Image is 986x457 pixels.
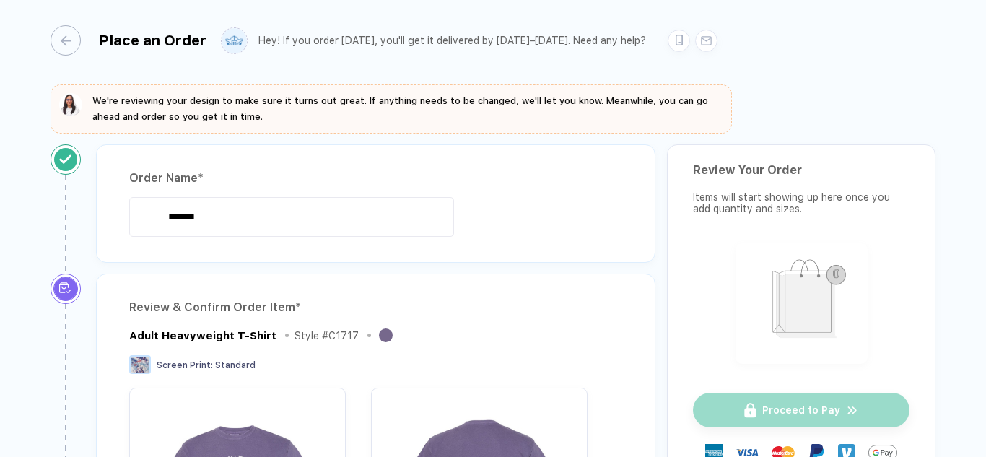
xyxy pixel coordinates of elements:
[295,330,359,341] div: Style # C1717
[129,355,151,374] img: Screen Print
[693,163,909,177] div: Review Your Order
[129,329,276,342] div: Adult Heavyweight T-Shirt
[222,28,247,53] img: user profile
[59,93,82,116] img: sophie
[742,250,861,354] img: shopping_bag.png
[693,191,909,214] div: Items will start showing up here once you add quantity and sizes.
[129,167,622,190] div: Order Name
[258,35,646,47] div: Hey! If you order [DATE], you'll get it delivered by [DATE]–[DATE]. Need any help?
[129,296,622,319] div: Review & Confirm Order Item
[99,32,206,49] div: Place an Order
[59,93,723,125] button: We're reviewing your design to make sure it turns out great. If anything needs to be changed, we'...
[92,95,708,122] span: We're reviewing your design to make sure it turns out great. If anything needs to be changed, we'...
[215,360,256,370] span: Standard
[157,360,213,370] span: Screen Print :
